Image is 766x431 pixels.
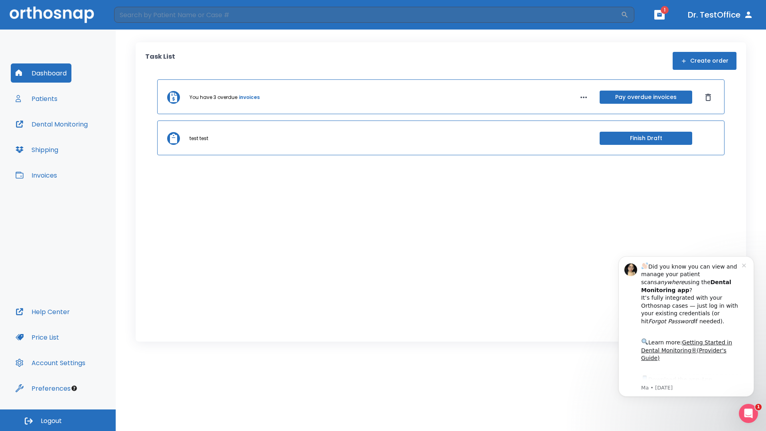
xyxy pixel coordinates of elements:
[41,417,62,425] span: Logout
[685,8,756,22] button: Dr. TestOffice
[145,52,175,70] p: Task List
[190,135,208,142] p: test test
[11,328,64,347] button: Price List
[600,91,692,104] button: Pay overdue invoices
[11,379,75,398] button: Preferences
[11,166,62,185] button: Invoices
[114,7,621,23] input: Search by Patient Name or Case #
[755,404,762,410] span: 1
[702,91,715,104] button: Dismiss
[11,140,63,159] button: Shipping
[71,385,78,392] div: Tooltip anchor
[239,94,260,101] a: invoices
[606,246,766,427] iframe: Intercom notifications message
[739,404,758,423] iframe: Intercom live chat
[11,115,93,134] button: Dental Monitoring
[661,6,669,14] span: 1
[190,94,237,101] p: You have 3 overdue
[11,63,71,83] button: Dashboard
[11,302,75,321] button: Help Center
[600,132,692,145] button: Finish Draft
[10,6,94,23] img: Orthosnap
[11,89,62,108] button: Patients
[673,52,736,70] button: Create order
[11,353,90,372] button: Account Settings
